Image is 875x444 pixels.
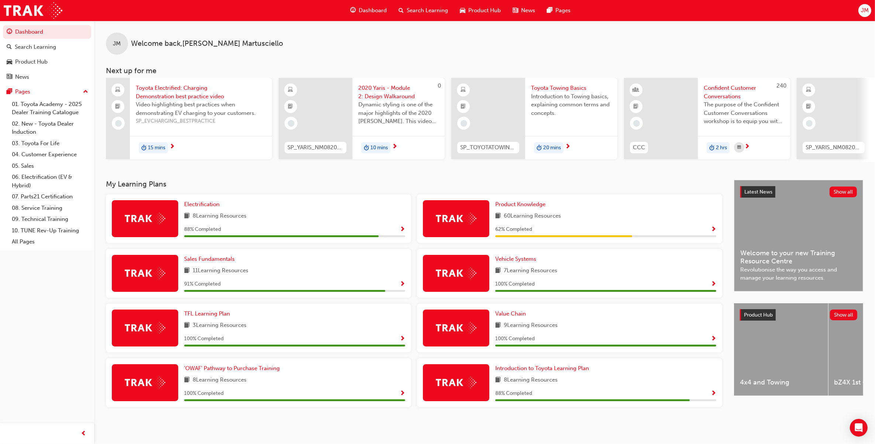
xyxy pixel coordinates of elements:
[7,59,12,65] span: car-icon
[711,280,716,289] button: Show Progress
[3,70,91,84] a: News
[9,138,91,149] a: 03. Toyota For Life
[193,212,247,221] span: 8 Learning Resources
[184,225,221,234] span: 88 % Completed
[711,225,716,234] button: Show Progress
[400,226,405,233] span: Show Progress
[850,419,868,437] div: Open Intercom Messenger
[504,376,558,385] span: 8 Learning Resources
[148,144,165,152] span: 15 mins
[364,143,369,153] span: duration-icon
[460,143,516,152] span: SP_TOYOTATOWING_0424
[400,336,405,342] span: Show Progress
[350,6,356,15] span: guage-icon
[495,310,529,318] a: Value Chain
[193,376,247,385] span: 8 Learning Resources
[495,310,526,317] span: Value Chain
[776,82,786,89] span: 240
[9,118,91,138] a: 02. New - Toyota Dealer Induction
[709,143,714,153] span: duration-icon
[555,6,571,15] span: Pages
[537,143,542,153] span: duration-icon
[9,160,91,172] a: 05. Sales
[704,84,784,100] span: Confident Customer Conversations
[806,120,813,127] span: learningRecordVerb_NONE-icon
[507,3,541,18] a: news-iconNews
[454,3,507,18] a: car-iconProduct Hub
[184,364,283,373] a: 'OWAF' Pathway to Purchase Training
[711,389,716,398] button: Show Progress
[495,200,548,209] a: Product Knowledge
[169,144,175,150] span: next-icon
[740,309,857,321] a: Product HubShow all
[184,376,190,385] span: book-icon
[504,266,557,276] span: 7 Learning Resources
[3,85,91,99] button: Pages
[358,84,439,100] span: 2020 Yaris - Module 2: Design Walkaround
[15,73,29,81] div: News
[504,212,561,221] span: 60 Learning Resources
[633,143,645,152] span: CCC
[184,389,224,398] span: 100 % Completed
[15,58,48,66] div: Product Hub
[125,267,165,279] img: Trak
[9,236,91,247] a: All Pages
[4,2,62,19] img: Trak
[495,365,589,372] span: Introduction to Toyota Learning Plan
[737,143,741,152] span: calendar-icon
[7,89,12,95] span: pages-icon
[513,6,518,15] span: news-icon
[531,92,612,117] span: Introduction to Towing basics, explaining common terms and concepts.
[400,390,405,397] span: Show Progress
[400,389,405,398] button: Show Progress
[565,144,571,150] span: next-icon
[436,213,476,224] img: Trak
[400,225,405,234] button: Show Progress
[9,214,91,225] a: 09. Technical Training
[744,312,773,318] span: Product Hub
[740,249,857,266] span: Welcome to your new Training Resource Centre
[461,85,466,95] span: learningResourceType_ELEARNING-icon
[436,267,476,279] img: Trak
[744,189,772,195] span: Latest News
[468,6,501,15] span: Product Hub
[359,6,387,15] span: Dashboard
[704,100,784,126] span: The purpose of the Confident Customer Conversations workshop is to equip you with tools to commun...
[711,336,716,342] span: Show Progress
[288,85,293,95] span: learningResourceType_ELEARNING-icon
[711,390,716,397] span: Show Progress
[495,212,501,221] span: book-icon
[541,3,576,18] a: pages-iconPages
[116,102,121,112] span: booktick-icon
[9,149,91,160] a: 04. Customer Experience
[94,66,875,75] h3: Next up for me
[734,180,863,291] a: Latest NewsShow allWelcome to your new Training Resource CentreRevolutionise the way you access a...
[806,143,862,152] span: SP_YARIS_NM0820_EL_05
[624,78,790,159] a: 240CCCConfident Customer ConversationsThe purpose of the Confident Customer Conversations worksho...
[9,191,91,202] a: 07. Parts21 Certification
[399,6,404,15] span: search-icon
[495,256,536,262] span: Vehicle Systems
[184,335,224,343] span: 100 % Completed
[740,266,857,282] span: Revolutionise the way you access and manage your learning resources.
[125,213,165,224] img: Trak
[393,3,454,18] a: search-iconSearch Learning
[7,44,12,51] span: search-icon
[184,365,280,372] span: 'OWAF' Pathway to Purchase Training
[634,85,639,95] span: learningResourceType_INSTRUCTOR_LED-icon
[806,102,812,112] span: booktick-icon
[400,280,405,289] button: Show Progress
[400,334,405,344] button: Show Progress
[495,225,532,234] span: 62 % Completed
[125,377,165,388] img: Trak
[407,6,448,15] span: Search Learning
[716,144,727,152] span: 2 hrs
[116,85,121,95] span: laptop-icon
[9,171,91,191] a: 06. Electrification (EV & Hybrid)
[9,202,91,214] a: 08. Service Training
[184,280,221,288] span: 91 % Completed
[279,78,445,159] a: 0SP_YARIS_NM0820_EL_022020 Yaris - Module 2: Design WalkaroundDynamic styling is one of the major...
[711,334,716,344] button: Show Progress
[7,29,12,35] span: guage-icon
[495,280,535,288] span: 100 % Completed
